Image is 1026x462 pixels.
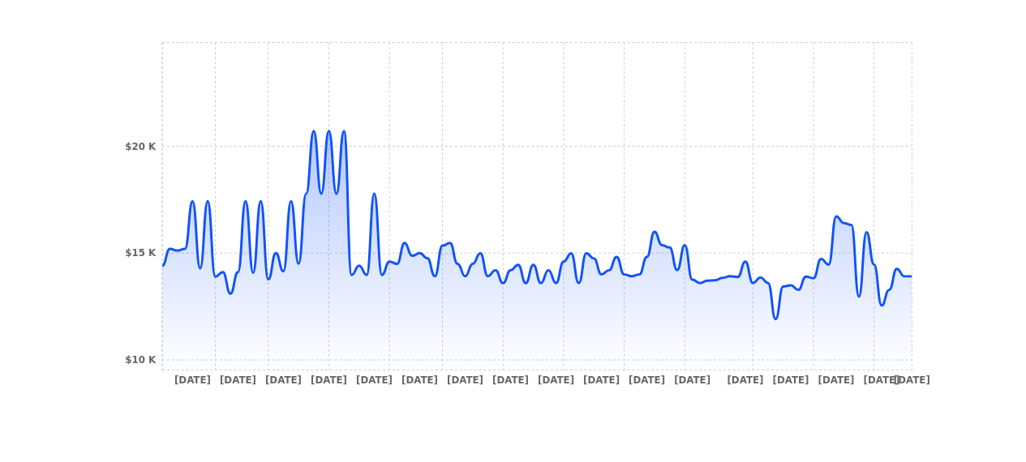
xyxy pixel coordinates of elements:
[174,374,211,385] tspan: [DATE]
[220,374,256,385] tspan: [DATE]
[492,374,529,385] tspan: [DATE]
[727,374,763,385] tspan: [DATE]
[125,247,157,259] tspan: $15 K
[356,374,393,385] tspan: [DATE]
[125,354,157,366] tspan: $10 K
[894,374,930,385] tspan: [DATE]
[125,140,157,152] tspan: $20 K
[583,374,620,385] tspan: [DATE]
[311,374,347,385] tspan: [DATE]
[401,374,438,385] tspan: [DATE]
[863,374,899,385] tspan: [DATE]
[818,374,854,385] tspan: [DATE]
[772,374,809,385] tspan: [DATE]
[447,374,483,385] tspan: [DATE]
[265,374,302,385] tspan: [DATE]
[538,374,574,385] tspan: [DATE]
[629,374,665,385] tspan: [DATE]
[674,374,710,385] tspan: [DATE]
